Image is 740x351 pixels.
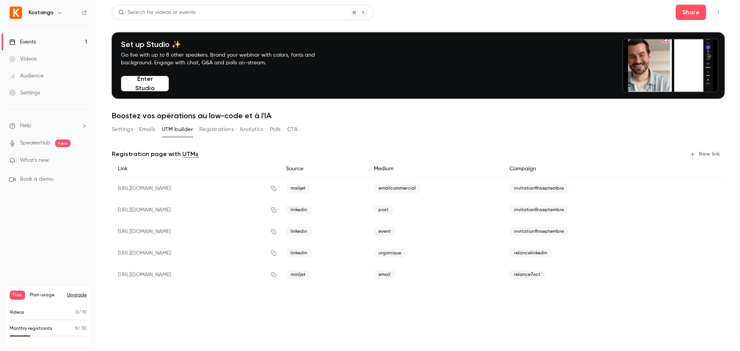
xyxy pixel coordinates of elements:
span: relance7oct [510,270,545,279]
p: Registration page with [112,149,198,159]
div: Events [9,38,36,46]
span: linkedin [286,227,312,236]
div: [URL][DOMAIN_NAME] [112,264,280,286]
div: Audience [9,72,44,80]
h4: Set up Studio ✨ [121,40,333,49]
li: help-dropdown-opener [9,122,87,130]
span: Free [10,291,25,300]
button: UTM builder [162,123,193,136]
span: mailjet [286,184,310,193]
a: SpeakerHub [20,139,50,147]
a: UTMs [182,149,198,159]
span: emailcommercial [374,184,420,193]
div: Link [112,160,280,178]
span: invitationfinseptembre [510,227,568,236]
img: Kostango [10,7,22,19]
h1: Boostez vos opérations au low-code et à l'IA [112,111,725,120]
span: relancelinkedin [510,249,552,258]
button: Registrations [199,123,234,136]
span: 8 [75,326,78,331]
div: [URL][DOMAIN_NAME] [112,178,280,200]
div: Campaign [503,160,668,178]
p: Videos [10,309,24,316]
p: / 10 [76,309,87,316]
button: Polls [270,123,281,136]
h6: Kostango [29,9,54,17]
button: Analytics [240,123,264,136]
button: CTA [287,123,298,136]
span: What's new [20,156,49,165]
span: Plan usage [30,292,62,298]
span: event [374,227,395,236]
span: linkedin [286,205,312,215]
span: organique [374,249,406,258]
span: linkedin [286,249,312,258]
span: 0 [76,310,79,315]
button: Enter Studio [121,76,169,91]
div: [URL][DOMAIN_NAME] [112,221,280,242]
p: Monthly registrants [10,325,52,332]
span: new [55,139,71,147]
div: Source [280,160,368,178]
span: post [374,205,393,215]
div: Videos [9,55,37,63]
button: New link [686,148,725,160]
div: Search for videos or events [118,8,195,17]
span: Book a demo [20,175,53,183]
span: invitationfinseptembre [510,184,568,193]
span: email [374,270,395,279]
button: Share [676,5,706,20]
button: Upgrade [67,292,87,298]
span: invitationfinseptembre [510,205,568,215]
div: Medium [368,160,504,178]
button: Emails [139,123,155,136]
div: [URL][DOMAIN_NAME] [112,242,280,264]
p: Go live with up to 8 other speakers. Brand your webinar with colors, fonts and background. Engage... [121,51,333,67]
span: Help [20,122,31,130]
div: [URL][DOMAIN_NAME] [112,199,280,221]
span: mailjet [286,270,310,279]
div: Settings [9,89,40,97]
button: Settings [112,123,133,136]
p: / 30 [75,325,87,332]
